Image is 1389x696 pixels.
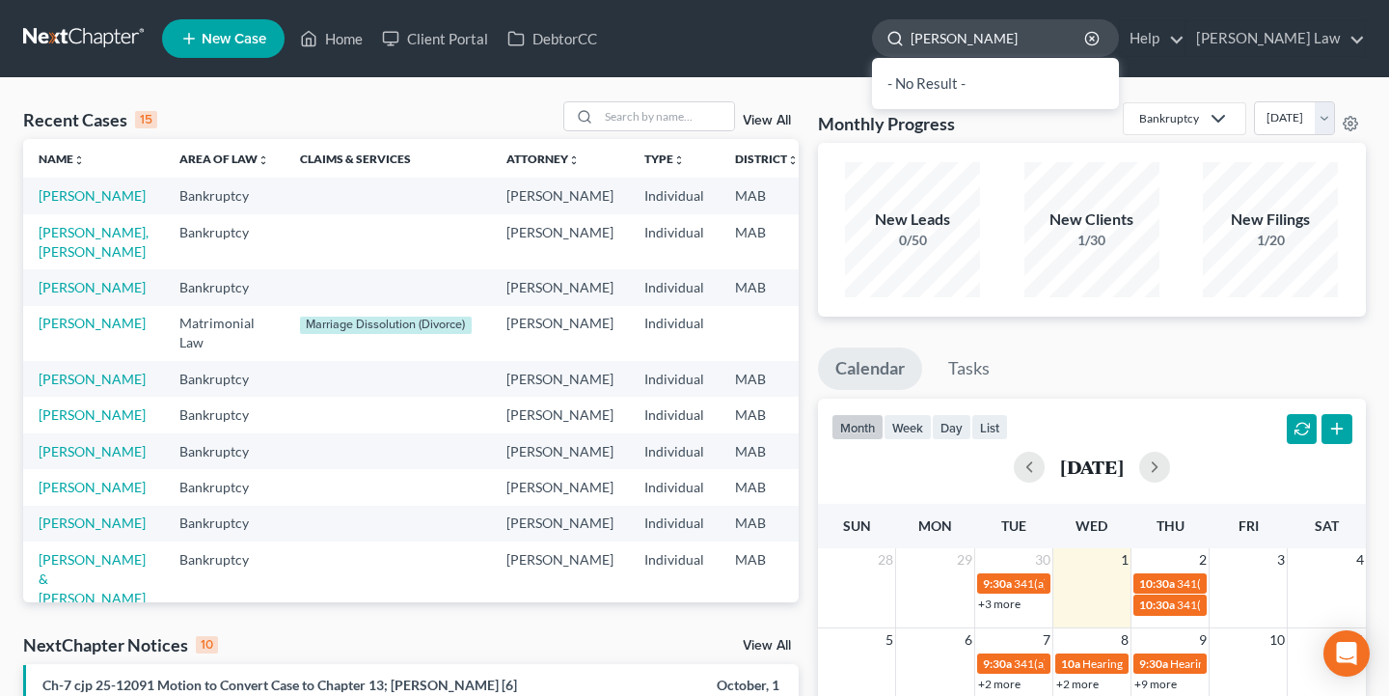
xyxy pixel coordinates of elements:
a: [PERSON_NAME], [PERSON_NAME] [39,224,149,260]
span: 9:30a [1139,656,1168,671]
a: Client Portal [372,21,498,56]
a: Calendar [818,348,922,390]
td: Individual [629,214,720,269]
td: Individual [629,433,720,469]
div: New Clients [1024,209,1159,231]
a: [PERSON_NAME] [39,315,146,331]
td: [PERSON_NAME] [491,506,629,542]
a: Area of Lawunfold_more [179,152,269,166]
td: Bankruptcy [164,214,285,269]
a: +2 more [1056,677,1099,691]
td: Individual [629,269,720,305]
td: [PERSON_NAME] [491,214,629,269]
td: [PERSON_NAME] [491,361,629,397]
a: Attorneyunfold_more [506,152,580,166]
span: 341(a) meeting for [PERSON_NAME] [1177,598,1363,612]
td: MAB [720,214,814,269]
span: Thu [1157,517,1185,534]
div: 0/50 [845,231,980,250]
div: Recent Cases [23,108,157,131]
span: 341(a) meeting for [PERSON_NAME] [1014,656,1200,671]
div: NextChapter Notices [23,633,218,656]
span: Fri [1239,517,1259,534]
td: Bankruptcy [164,269,285,305]
span: New Case [202,32,266,46]
input: Search by name... [911,20,1087,56]
td: [PERSON_NAME] [491,306,629,361]
a: [PERSON_NAME] [39,515,146,531]
td: Individual [629,397,720,432]
span: Tue [1001,517,1026,534]
span: 341(a) meeting for [PERSON_NAME] [1014,576,1200,591]
a: Home [290,21,372,56]
button: day [932,414,971,440]
div: Open Intercom Messenger [1323,630,1370,677]
a: [PERSON_NAME] & [PERSON_NAME] [39,551,146,606]
span: 29 [955,548,974,571]
i: unfold_more [258,154,269,166]
span: 30 [1033,548,1052,571]
a: +2 more [978,677,1021,691]
td: Bankruptcy [164,433,285,469]
span: 8 [1119,628,1130,652]
td: [PERSON_NAME] [491,178,629,213]
td: Matrimonial Law [164,306,285,361]
td: [PERSON_NAME] [491,433,629,469]
button: week [884,414,932,440]
a: DebtorCC [498,21,607,56]
h3: Monthly Progress [818,112,955,135]
td: MAB [720,542,814,616]
a: [PERSON_NAME] [39,187,146,204]
td: Individual [629,361,720,397]
td: MAB [720,178,814,213]
span: 28 [876,548,895,571]
span: 5 [884,628,895,652]
a: [PERSON_NAME] [39,406,146,423]
span: Mon [918,517,952,534]
div: 1/30 [1024,231,1159,250]
span: 6 [963,628,974,652]
div: 15 [135,111,157,128]
div: New Filings [1203,209,1338,231]
span: 3 [1275,548,1287,571]
td: MAB [720,361,814,397]
td: Bankruptcy [164,469,285,505]
span: 7 [1041,628,1052,652]
td: MAB [720,269,814,305]
a: [PERSON_NAME] [39,443,146,459]
button: list [971,414,1008,440]
td: MAB [720,397,814,432]
td: Individual [629,506,720,542]
div: 1/20 [1203,231,1338,250]
a: Typeunfold_more [644,152,685,166]
a: [PERSON_NAME] [39,279,146,295]
td: Bankruptcy [164,542,285,616]
button: month [831,414,884,440]
span: 341(a) meeting for [PERSON_NAME] [1177,576,1363,591]
th: Claims & Services [285,139,491,178]
span: 11 [1347,628,1366,652]
span: 2 [1197,548,1209,571]
div: - No Result - [872,58,1119,109]
a: +9 more [1134,677,1177,691]
div: Marriage Dissolution (Divorce) [300,317,472,334]
span: 10:30a [1139,576,1175,591]
td: [PERSON_NAME] [491,469,629,505]
div: Bankruptcy [1139,110,1199,126]
a: Help [1120,21,1185,56]
td: MAB [720,506,814,542]
td: Individual [629,306,720,361]
a: Ch-7 cjp 25-12091 Motion to Convert Case to Chapter 13; [PERSON_NAME] [6] [42,677,517,693]
td: Individual [629,178,720,213]
a: +3 more [978,597,1021,611]
td: MAB [720,433,814,469]
td: [PERSON_NAME] [491,269,629,305]
i: unfold_more [73,154,85,166]
h2: [DATE] [1060,457,1124,477]
span: Hearing for [PERSON_NAME] [1082,656,1233,671]
td: Individual [629,469,720,505]
a: Nameunfold_more [39,152,85,166]
span: Wed [1076,517,1107,534]
a: [PERSON_NAME] [39,479,146,495]
td: Bankruptcy [164,361,285,397]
